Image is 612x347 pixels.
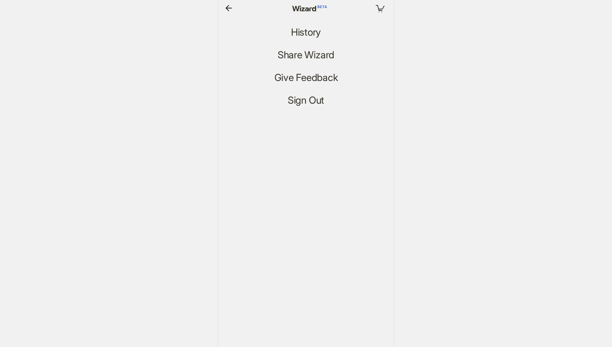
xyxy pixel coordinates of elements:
button: History [285,26,327,39]
button: Share Wizard [271,49,341,62]
span: History [291,27,321,38]
a: Give Feedback [268,71,344,84]
span: Give Feedback [274,72,338,84]
span: Sign Out [288,95,324,106]
span: Share Wizard [278,49,334,61]
button: Sign Out [281,94,331,107]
